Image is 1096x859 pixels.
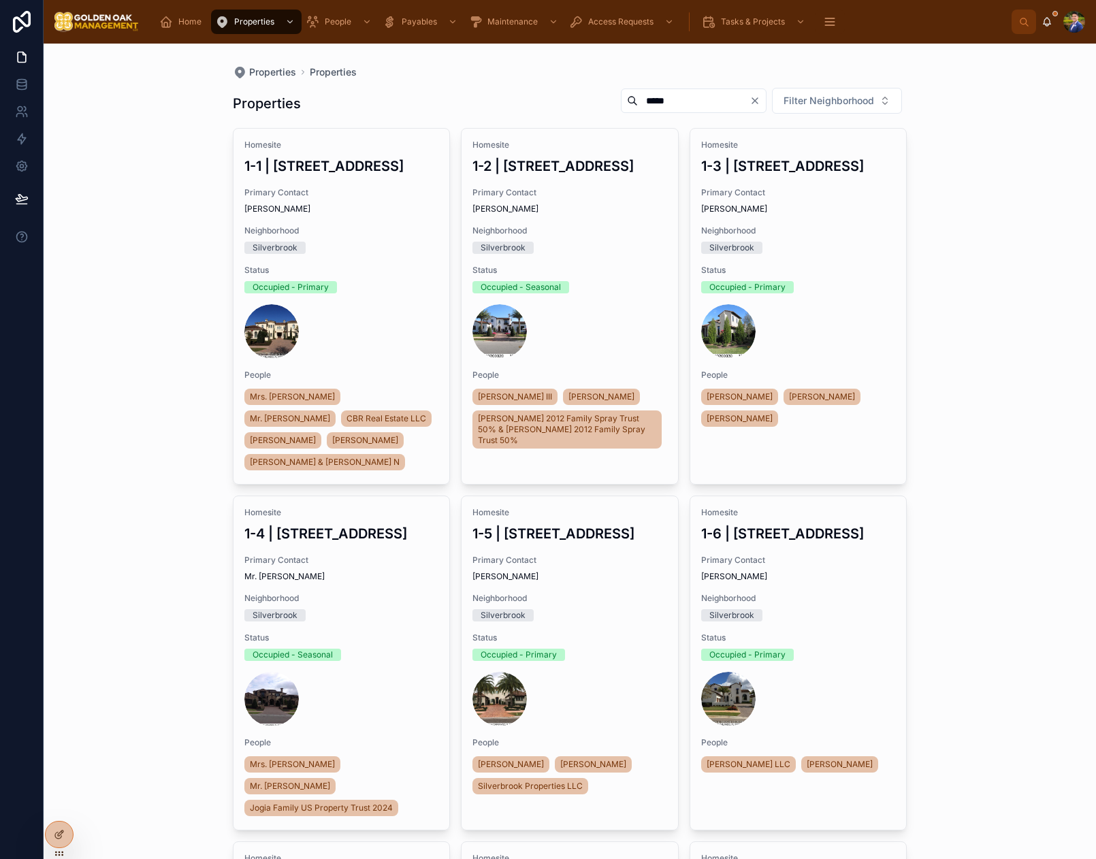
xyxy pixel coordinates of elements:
[472,225,667,236] span: Neighborhood
[472,756,549,773] a: [PERSON_NAME]
[234,16,274,27] span: Properties
[310,65,357,79] a: Properties
[784,94,874,108] span: Filter Neighborhood
[244,756,340,773] a: Mrs. [PERSON_NAME]
[341,410,432,427] a: CBR Real Estate LLC
[707,759,790,770] span: [PERSON_NAME] LLC
[560,759,626,770] span: [PERSON_NAME]
[481,649,557,661] div: Occupied - Primary
[472,593,667,604] span: Neighborhood
[233,65,296,79] a: Properties
[244,571,439,582] span: Mr. [PERSON_NAME]
[472,410,662,449] a: [PERSON_NAME] 2012 Family Spray Trust 50% & [PERSON_NAME] 2012 Family Spray Trust 50%
[244,632,439,643] span: Status
[701,571,896,582] span: [PERSON_NAME]
[332,435,398,446] span: [PERSON_NAME]
[250,781,330,792] span: Mr. [PERSON_NAME]
[565,10,681,34] a: Access Requests
[233,496,451,830] a: Homesite1-4 | [STREET_ADDRESS]Primary ContactMr. [PERSON_NAME]NeighborhoodSilverbrookStatusOccupi...
[233,94,301,113] h1: Properties
[701,225,896,236] span: Neighborhood
[472,632,667,643] span: Status
[789,391,855,402] span: [PERSON_NAME]
[253,281,329,293] div: Occupied - Primary
[461,496,679,830] a: Homesite1-5 | [STREET_ADDRESS]Primary Contact[PERSON_NAME]NeighborhoodSilverbrookStatusOccupied -...
[244,593,439,604] span: Neighborhood
[253,609,297,621] div: Silverbrook
[244,507,439,518] span: Homesite
[478,391,552,402] span: [PERSON_NAME] III
[472,187,667,198] span: Primary Contact
[464,10,565,34] a: Maintenance
[701,410,778,427] a: [PERSON_NAME]
[244,370,439,380] span: People
[150,7,1012,37] div: scrollable content
[701,140,896,150] span: Homesite
[701,507,896,518] span: Homesite
[244,140,439,150] span: Homesite
[721,16,785,27] span: Tasks & Projects
[701,632,896,643] span: Status
[701,737,896,748] span: People
[784,389,860,405] a: [PERSON_NAME]
[707,391,773,402] span: [PERSON_NAME]
[701,204,896,214] span: [PERSON_NAME]
[701,265,896,276] span: Status
[472,389,558,405] a: [PERSON_NAME] III
[472,571,667,582] span: [PERSON_NAME]
[588,16,654,27] span: Access Requests
[250,435,316,446] span: [PERSON_NAME]
[701,370,896,380] span: People
[472,140,667,150] span: Homesite
[178,16,202,27] span: Home
[244,523,439,544] h3: 1-4 | [STREET_ADDRESS]
[481,242,526,254] div: Silverbrook
[249,65,296,79] span: Properties
[244,737,439,748] span: People
[250,413,330,424] span: Mr. [PERSON_NAME]
[402,16,437,27] span: Payables
[250,759,335,770] span: Mrs. [PERSON_NAME]
[244,156,439,176] h3: 1-1 | [STREET_ADDRESS]
[244,555,439,566] span: Primary Contact
[487,16,538,27] span: Maintenance
[325,16,351,27] span: People
[472,523,667,544] h3: 1-5 | [STREET_ADDRESS]
[478,413,656,446] span: [PERSON_NAME] 2012 Family Spray Trust 50% & [PERSON_NAME] 2012 Family Spray Trust 50%
[563,389,640,405] a: [PERSON_NAME]
[244,389,340,405] a: Mrs. [PERSON_NAME]
[250,457,400,468] span: [PERSON_NAME] & [PERSON_NAME] N
[244,187,439,198] span: Primary Contact
[461,128,679,485] a: Homesite1-2 | [STREET_ADDRESS]Primary Contact[PERSON_NAME]NeighborhoodSilverbrookStatusOccupied -...
[472,737,667,748] span: People
[155,10,211,34] a: Home
[772,88,902,114] button: Select Button
[233,128,451,485] a: Homesite1-1 | [STREET_ADDRESS]Primary Contact[PERSON_NAME]NeighborhoodSilverbrookStatusOccupied -...
[481,609,526,621] div: Silverbrook
[807,759,873,770] span: [PERSON_NAME]
[244,454,405,470] a: [PERSON_NAME] & [PERSON_NAME] N
[701,756,796,773] a: [PERSON_NAME] LLC
[481,281,561,293] div: Occupied - Seasonal
[698,10,812,34] a: Tasks & Projects
[701,156,896,176] h3: 1-3 | [STREET_ADDRESS]
[346,413,426,424] span: CBR Real Estate LLC
[244,265,439,276] span: Status
[709,609,754,621] div: Silverbrook
[478,781,583,792] span: Silverbrook Properties LLC
[555,756,632,773] a: [PERSON_NAME]
[707,413,773,424] span: [PERSON_NAME]
[244,432,321,449] a: [PERSON_NAME]
[378,10,464,34] a: Payables
[472,265,667,276] span: Status
[750,95,766,106] button: Clear
[472,778,588,794] a: Silverbrook Properties LLC
[690,496,907,830] a: Homesite1-6 | [STREET_ADDRESS]Primary Contact[PERSON_NAME]NeighborhoodSilverbrookStatusOccupied -...
[472,555,667,566] span: Primary Contact
[253,649,333,661] div: Occupied - Seasonal
[211,10,302,34] a: Properties
[244,410,336,427] a: Mr. [PERSON_NAME]
[701,389,778,405] a: [PERSON_NAME]
[244,225,439,236] span: Neighborhood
